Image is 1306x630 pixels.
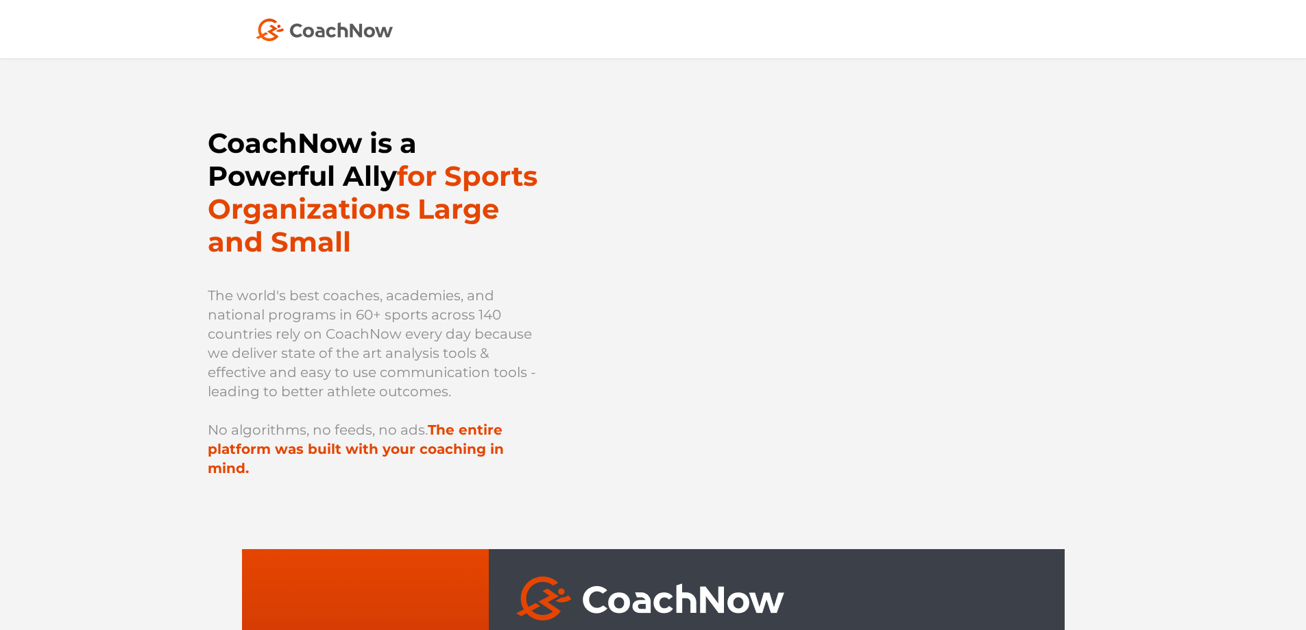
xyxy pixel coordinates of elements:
[208,127,545,258] h1: CoachNow is a Powerful Ally
[1259,583,1292,616] iframe: Intercom live chat
[256,19,393,41] img: Coach Now
[208,422,504,476] span: The entire platform was built with your coaching in mind.
[600,149,1099,435] iframe: YouTube video player
[208,286,545,478] p: The world's best coaches, academies, and national programs in 60+ sports across 140 countries rel...
[516,577,784,620] img: CoachNow Logo
[208,159,537,258] span: for Sports Organizations Large and Small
